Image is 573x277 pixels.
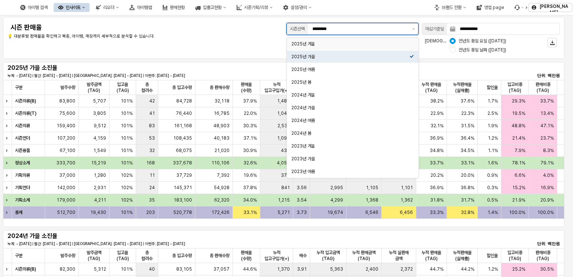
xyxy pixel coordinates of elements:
[366,197,378,203] span: 1,368
[210,253,229,259] span: 총 판매수량
[121,266,133,272] span: 101%
[7,241,376,247] p: 누계: ~ [DATE] | 월간: [DATE] ~ [DATE] | [GEOGRAPHIC_DATA]: [DATE] ~ [DATE] | 이번주: [DATE] ~ [DATE]
[214,98,229,104] span: 32,118
[461,209,474,215] span: 32.8%
[57,123,75,129] span: 159,400
[365,209,378,215] span: 6,546
[401,185,413,191] span: 1,101
[94,172,106,178] span: 1,280
[460,148,474,154] span: 34.5%
[91,160,106,166] span: 15,219
[243,98,257,104] span: 37.9%
[330,266,343,272] span: 5,363
[121,185,133,191] span: 102%
[56,160,75,166] span: 333,700
[170,5,185,10] div: 판매현황
[430,123,444,129] span: 32.1%
[57,185,75,191] span: 142,000
[91,3,123,12] div: 리오더
[461,160,474,166] span: 33.1%
[121,160,133,166] span: 101%
[484,5,504,10] div: 영업 page
[243,135,257,141] span: 37.1%
[121,123,133,129] span: 101%
[514,72,560,79] p: 단위: 백만원
[279,3,316,12] div: 설정/관리
[3,95,13,107] div: Expand row
[512,135,525,141] span: 21.4%
[537,209,554,215] span: 100.0%
[146,209,155,215] span: 203
[7,33,238,40] p: 💡 대분류별 판매율을 확인하고 복종, 아이템, 매장까지 세부적으로 분석할 수 있습니다.
[214,185,229,191] span: 54,928
[281,172,290,178] span: 374
[3,182,13,194] div: Expand row
[487,98,498,104] span: 1.7%
[121,209,133,215] span: 101%
[60,266,75,272] span: 82,300
[3,206,13,218] div: Expand row
[15,98,36,104] strong: 시즌의류(B)
[94,185,106,191] span: 2,931
[7,64,99,72] h5: 2025년 가을 소진율
[93,148,106,154] span: 1,549
[514,148,525,154] span: 7.9%
[103,5,114,10] div: 리오더
[15,111,36,116] strong: 시즌의류(T)
[504,81,525,93] span: 입고비중(TAG)
[15,84,22,90] span: 구분
[94,266,106,272] span: 5,312
[15,160,30,166] strong: 정상소계
[366,185,378,191] span: 1,105
[291,92,409,98] div: 2024년 겨울
[244,5,268,10] div: 시즌기획/리뷰
[430,197,444,203] span: 31.8%
[487,209,498,215] span: 1.4%
[430,98,444,104] span: 38.2%
[54,3,90,12] div: 인사이트
[540,185,554,191] span: 16.9%
[137,5,152,10] div: 아이템맵
[512,160,525,166] span: 78.1%
[510,3,529,12] div: 버그 제보 및 기능 개선 요청
[121,197,133,203] span: 102%
[297,197,307,203] span: 3.54
[291,156,409,162] div: 2023년 가을
[121,110,133,116] span: 101%
[3,263,13,275] div: Expand row
[278,197,290,203] span: 1,215
[3,132,13,144] div: Expand row
[263,250,290,262] span: 누적 입고구입가(+)
[60,84,75,90] span: 발주수량
[460,98,474,104] span: 37.6%
[243,209,257,215] span: 33.1%
[487,123,498,129] span: 1.9%
[277,135,290,141] span: 1,090
[3,107,13,119] div: Expand row
[7,232,99,240] h5: 2024년 가을 소진율
[236,81,257,93] span: 판매율(수량)
[213,266,229,272] span: 37,057
[93,110,106,116] span: 3,805
[173,209,192,215] span: 520,778
[512,98,525,104] span: 29.3%
[125,3,156,12] div: 아이템맵
[425,38,485,44] span: [DEMOGRAPHIC_DATA] 기준:
[149,98,155,104] span: 42
[173,160,192,166] span: 337,678
[512,110,525,116] span: 19.5%
[450,250,474,262] span: 누적판매율(실매출)
[174,185,192,191] span: 145,371
[277,160,290,166] span: 4,056
[176,110,192,116] span: 76,440
[3,169,13,181] div: Expand row
[277,110,290,116] span: 1,046
[540,123,554,129] span: 47.1%
[176,148,192,154] span: 68,075
[409,23,418,35] button: 제안 사항 표시
[430,148,444,154] span: 34.8%
[176,266,192,272] span: 83,105
[281,185,290,191] span: 841
[532,81,553,93] span: 판매비중(TAG)
[297,266,307,272] span: 3.91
